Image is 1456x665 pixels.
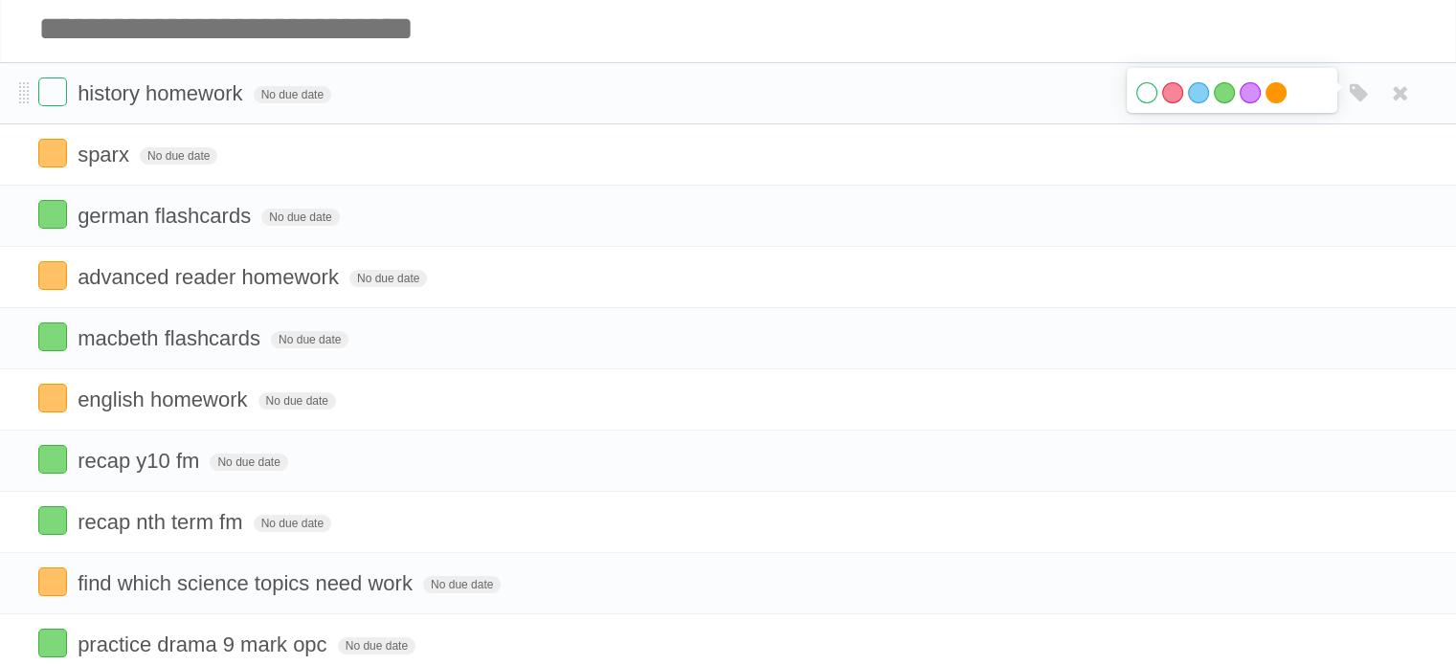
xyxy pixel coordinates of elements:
[1136,82,1157,103] label: White
[78,449,204,473] span: recap y10 fm
[258,392,336,410] span: No due date
[1162,82,1183,103] label: Red
[1266,82,1287,103] label: Orange
[210,454,287,471] span: No due date
[140,147,217,165] span: No due date
[271,331,348,348] span: No due date
[38,384,67,412] label: Done
[78,388,252,411] span: english homework
[38,78,67,106] label: Done
[38,629,67,657] label: Done
[1214,82,1235,103] label: Green
[78,326,265,350] span: macbeth flashcards
[349,270,427,287] span: No due date
[38,567,67,596] label: Done
[38,200,67,229] label: Done
[78,204,256,228] span: german flashcards
[38,261,67,290] label: Done
[254,515,331,532] span: No due date
[78,81,247,105] span: history homework
[423,576,501,593] span: No due date
[78,510,247,534] span: recap nth term fm
[1188,82,1209,103] label: Blue
[78,632,331,656] span: practice drama 9 mark opc
[261,209,339,226] span: No due date
[78,265,344,289] span: advanced reader homework
[254,86,331,103] span: No due date
[38,506,67,535] label: Done
[38,445,67,474] label: Done
[78,143,134,166] span: sparx
[1240,82,1261,103] label: Purple
[338,637,415,654] span: No due date
[38,322,67,351] label: Done
[78,571,417,595] span: find which science topics need work
[38,139,67,167] label: Done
